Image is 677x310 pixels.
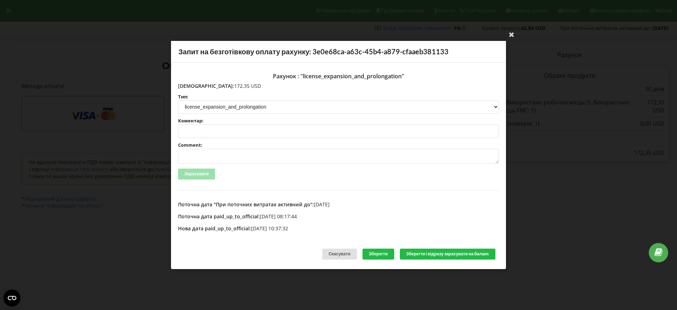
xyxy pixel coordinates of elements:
[178,83,234,89] span: [DEMOGRAPHIC_DATA]:
[322,249,357,260] div: Скасувати
[400,249,495,260] button: Зберегти і відразу зарахувати на баланс
[4,290,20,306] button: Open CMP widget
[178,70,499,83] div: Рахунок : "license_expansion_and_prolongation"
[178,95,499,99] label: Тип:
[171,41,506,63] div: Запит на безготівкову оплату рахунку: 3e0e68ca-a63c-45b4-a879-cfaaeb381133
[178,83,499,90] p: 172,35 USD
[178,201,314,208] span: Поточна дата "При поточних витратах активний до":
[178,225,499,232] p: [DATE] 10:37:32
[178,225,251,232] span: Нова дата paid_up_to_official:
[362,249,394,260] button: Зберегти
[178,201,499,208] p: [DATE]
[178,213,499,220] p: [DATE] 08:17:44
[178,143,499,147] label: Comment:
[178,118,499,123] label: Коментар:
[178,213,260,220] span: Поточна дата paid_up_to_official:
